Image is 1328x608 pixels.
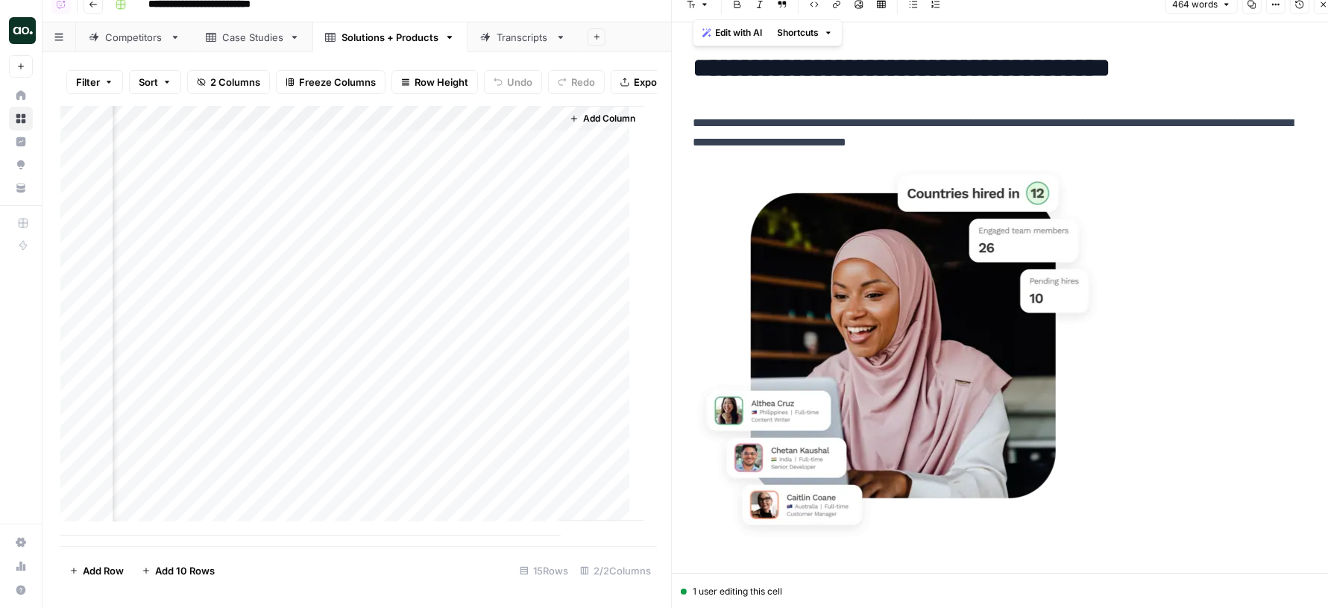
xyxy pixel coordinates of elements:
[507,75,532,90] span: Undo
[9,554,33,578] a: Usage
[574,559,657,583] div: 2/2 Columns
[564,109,641,128] button: Add Column
[497,30,550,45] div: Transcripts
[9,530,33,554] a: Settings
[155,563,215,578] span: Add 10 Rows
[9,17,36,44] img: AirOps Builders Logo
[778,26,819,40] span: Shortcuts
[634,75,687,90] span: Export CSV
[9,12,33,49] button: Workspace: AirOps Builders
[276,70,386,94] button: Freeze Columns
[9,176,33,200] a: Your Data
[342,30,438,45] div: Solutions + Products
[9,84,33,107] a: Home
[9,578,33,602] button: Help + Support
[484,70,542,94] button: Undo
[9,107,33,131] a: Browse
[611,70,696,94] button: Export CSV
[193,22,312,52] a: Case Studies
[514,559,574,583] div: 15 Rows
[468,22,579,52] a: Transcripts
[772,23,839,43] button: Shortcuts
[133,559,224,583] button: Add 10 Rows
[9,153,33,177] a: Opportunities
[583,112,635,125] span: Add Column
[76,75,100,90] span: Filter
[76,22,193,52] a: Competitors
[299,75,376,90] span: Freeze Columns
[105,30,164,45] div: Competitors
[9,130,33,154] a: Insights
[548,70,605,94] button: Redo
[129,70,181,94] button: Sort
[83,563,124,578] span: Add Row
[391,70,478,94] button: Row Height
[66,70,123,94] button: Filter
[139,75,158,90] span: Sort
[60,559,133,583] button: Add Row
[716,26,763,40] span: Edit with AI
[415,75,468,90] span: Row Height
[571,75,595,90] span: Redo
[210,75,260,90] span: 2 Columns
[222,30,283,45] div: Case Studies
[187,70,270,94] button: 2 Columns
[312,22,468,52] a: Solutions + Products
[696,23,769,43] button: Edit with AI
